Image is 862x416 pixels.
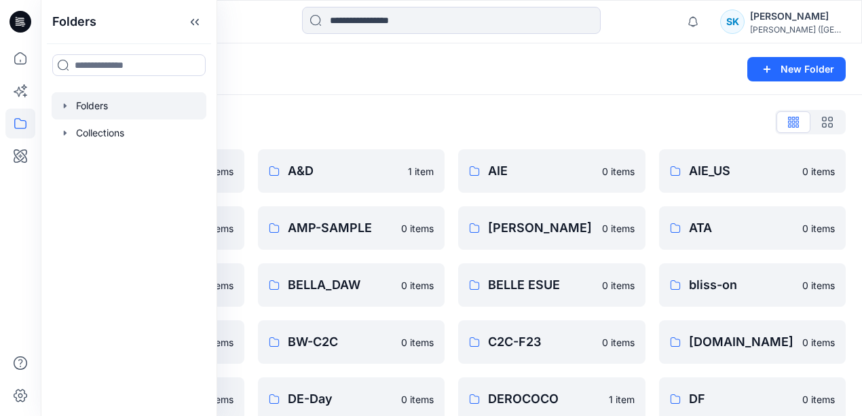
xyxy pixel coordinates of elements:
p: 0 items [401,392,434,406]
button: New Folder [747,57,846,81]
a: A&D1 item [258,149,445,193]
p: 0 items [802,335,835,349]
p: DEROCOCO [488,390,601,409]
p: A&D [288,162,400,181]
a: ATA0 items [659,206,846,250]
p: DE-Day [288,390,394,409]
p: 0 items [802,164,835,178]
p: bliss-on [689,276,795,295]
p: C2C-F23 [488,333,594,352]
p: [DOMAIN_NAME] [689,333,795,352]
a: C2C-F230 items [458,320,645,364]
div: [PERSON_NAME] ([GEOGRAPHIC_DATA]) Exp... [750,24,845,35]
a: AIE0 items [458,149,645,193]
p: 0 items [602,278,635,292]
p: 0 items [401,335,434,349]
p: 1 item [408,164,434,178]
div: [PERSON_NAME] [750,8,845,24]
p: 1 item [609,392,635,406]
p: 0 items [401,278,434,292]
p: BW-C2C [288,333,394,352]
p: [PERSON_NAME] [488,219,594,238]
div: SK [720,10,745,34]
p: AIE [488,162,594,181]
a: [PERSON_NAME]0 items [458,206,645,250]
p: ATA [689,219,795,238]
p: AIE_US [689,162,795,181]
p: 0 items [802,221,835,235]
p: 0 items [401,221,434,235]
p: 0 items [602,164,635,178]
a: AMP-SAMPLE0 items [258,206,445,250]
p: AMP-SAMPLE [288,219,394,238]
a: [DOMAIN_NAME]0 items [659,320,846,364]
p: 0 items [802,392,835,406]
p: BELLE ESUE [488,276,594,295]
p: 0 items [602,335,635,349]
a: AIE_US0 items [659,149,846,193]
a: bliss-on0 items [659,263,846,307]
a: BELLA_DAW0 items [258,263,445,307]
p: BELLA_DAW [288,276,394,295]
p: 0 items [602,221,635,235]
p: 0 items [802,278,835,292]
a: BW-C2C0 items [258,320,445,364]
p: DF [689,390,795,409]
a: BELLE ESUE0 items [458,263,645,307]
